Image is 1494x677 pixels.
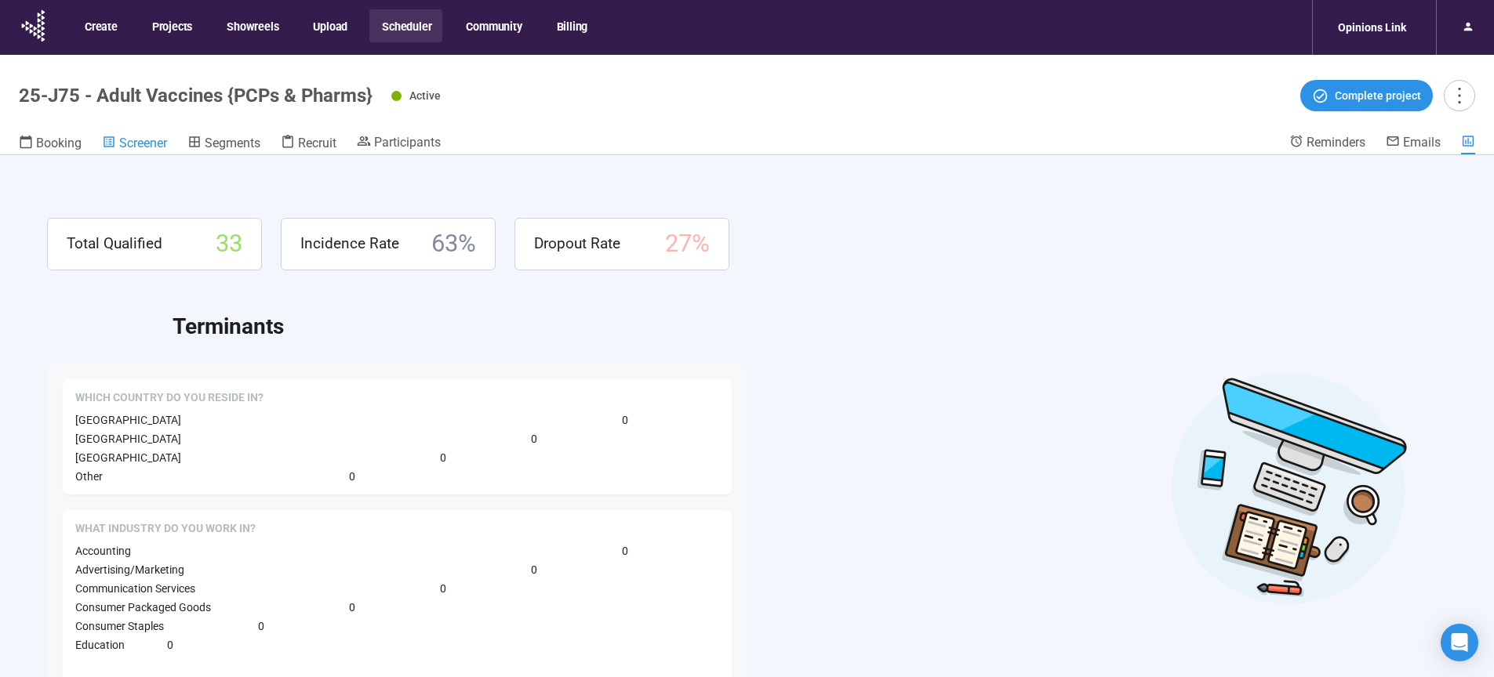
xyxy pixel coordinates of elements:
[205,136,260,150] span: Segments
[75,470,103,483] span: Other
[75,390,264,406] span: Which country do you reside in?
[119,136,167,150] span: Screener
[369,9,442,42] button: Scheduler
[534,232,620,255] span: Dropout Rate
[173,310,1447,344] h2: Terminants
[531,561,537,578] span: 0
[19,134,82,154] a: Booking
[36,136,82,150] span: Booking
[1403,135,1441,150] span: Emails
[140,9,203,42] button: Projects
[544,9,599,42] button: Billing
[1171,370,1408,606] img: Desktop work notes
[1329,13,1416,42] div: Opinions Link
[1335,87,1421,104] span: Complete project
[431,225,476,263] span: 63 %
[440,580,446,597] span: 0
[167,636,173,653] span: 0
[349,468,355,485] span: 0
[75,620,164,632] span: Consumer Staples
[349,599,355,616] span: 0
[75,563,184,576] span: Advertising/Marketing
[298,136,336,150] span: Recruit
[531,430,537,447] span: 0
[1300,80,1433,111] button: Complete project
[75,414,181,426] span: [GEOGRAPHIC_DATA]
[187,134,260,154] a: Segments
[75,639,125,651] span: Education
[75,433,181,445] span: [GEOGRAPHIC_DATA]
[102,134,167,154] a: Screener
[374,135,441,150] span: Participants
[216,225,242,263] span: 33
[1449,85,1470,106] span: more
[357,134,441,153] a: Participants
[1289,134,1365,153] a: Reminders
[300,232,399,255] span: Incidence Rate
[72,9,129,42] button: Create
[1307,135,1365,150] span: Reminders
[75,601,211,614] span: Consumer Packaged Goods
[75,545,131,557] span: Accounting
[440,449,446,466] span: 0
[67,232,162,255] span: Total Qualified
[622,411,628,429] span: 0
[409,89,441,102] span: Active
[300,9,358,42] button: Upload
[75,582,195,595] span: Communication Services
[453,9,533,42] button: Community
[622,542,628,559] span: 0
[258,617,264,635] span: 0
[214,9,289,42] button: Showreels
[1441,624,1478,661] div: Open Intercom Messenger
[1444,80,1475,111] button: more
[75,451,181,464] span: [GEOGRAPHIC_DATA]
[665,225,710,263] span: 27 %
[19,85,373,107] h1: 25-J75 - Adult Vaccines {PCPs & Pharms}
[75,521,256,537] span: What Industry do you work in?
[1386,134,1441,153] a: Emails
[281,134,336,154] a: Recruit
